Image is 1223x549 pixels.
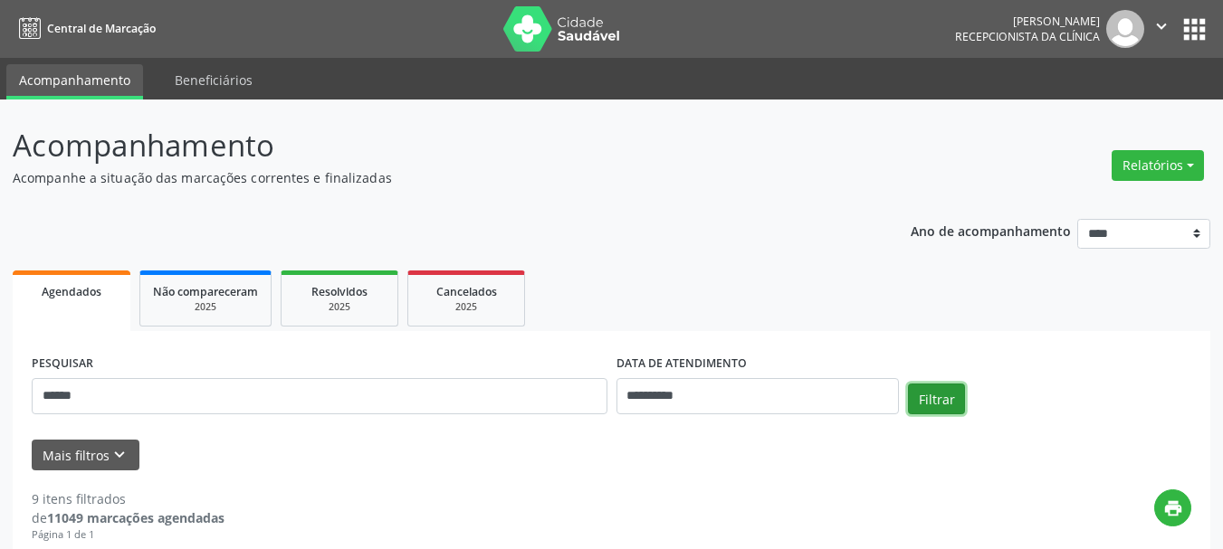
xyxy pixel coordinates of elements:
[13,14,156,43] a: Central de Marcação
[1154,489,1191,526] button: print
[6,64,143,99] a: Acompanhamento
[47,509,225,526] strong: 11049 marcações agendadas
[153,284,258,299] span: Não compareceram
[110,445,129,465] i: keyboard_arrow_down
[42,284,101,299] span: Agendados
[311,284,368,299] span: Resolvidos
[32,527,225,543] div: Página 1 de 1
[32,508,225,527] div: de
[955,14,1100,29] div: [PERSON_NAME]
[153,300,258,314] div: 2025
[13,123,851,168] p: Acompanhamento
[1179,14,1210,45] button: apps
[908,383,965,414] button: Filtrar
[32,440,139,471] button: Mais filtroskeyboard_arrow_down
[436,284,497,299] span: Cancelados
[47,21,156,36] span: Central de Marcação
[616,350,747,378] label: DATA DE ATENDIMENTO
[421,300,511,314] div: 2025
[955,29,1100,44] span: Recepcionista da clínica
[32,489,225,508] div: 9 itens filtrados
[1163,498,1183,518] i: print
[1112,150,1204,181] button: Relatórios
[911,219,1071,241] p: Ano de acompanhamento
[1151,16,1171,36] i: 
[13,168,851,187] p: Acompanhe a situação das marcações correntes e finalizadas
[162,64,265,96] a: Beneficiários
[32,350,93,378] label: PESQUISAR
[294,300,385,314] div: 2025
[1106,10,1144,48] img: img
[1144,10,1179,48] button: 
